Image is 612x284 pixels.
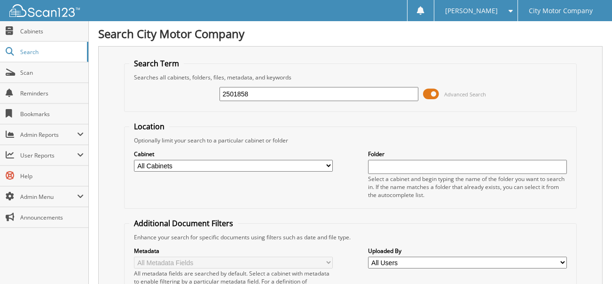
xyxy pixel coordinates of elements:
[20,69,84,77] span: Scan
[20,131,77,139] span: Admin Reports
[368,175,567,199] div: Select a cabinet and begin typing the name of the folder you want to search in. If the name match...
[129,218,238,229] legend: Additional Document Filters
[9,4,80,17] img: scan123-logo-white.svg
[129,233,572,241] div: Enhance your search for specific documents using filters such as date and file type.
[20,48,82,56] span: Search
[445,8,498,14] span: [PERSON_NAME]
[444,91,486,98] span: Advanced Search
[368,150,567,158] label: Folder
[98,26,603,41] h1: Search City Motor Company
[129,121,169,132] legend: Location
[129,136,572,144] div: Optionally limit your search to a particular cabinet or folder
[20,193,77,201] span: Admin Menu
[529,8,593,14] span: City Motor Company
[20,172,84,180] span: Help
[129,58,184,69] legend: Search Term
[20,151,77,159] span: User Reports
[134,247,333,255] label: Metadata
[20,213,84,221] span: Announcements
[565,239,612,284] iframe: Chat Widget
[129,73,572,81] div: Searches all cabinets, folders, files, metadata, and keywords
[368,247,567,255] label: Uploaded By
[20,27,84,35] span: Cabinets
[20,89,84,97] span: Reminders
[134,150,333,158] label: Cabinet
[20,110,84,118] span: Bookmarks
